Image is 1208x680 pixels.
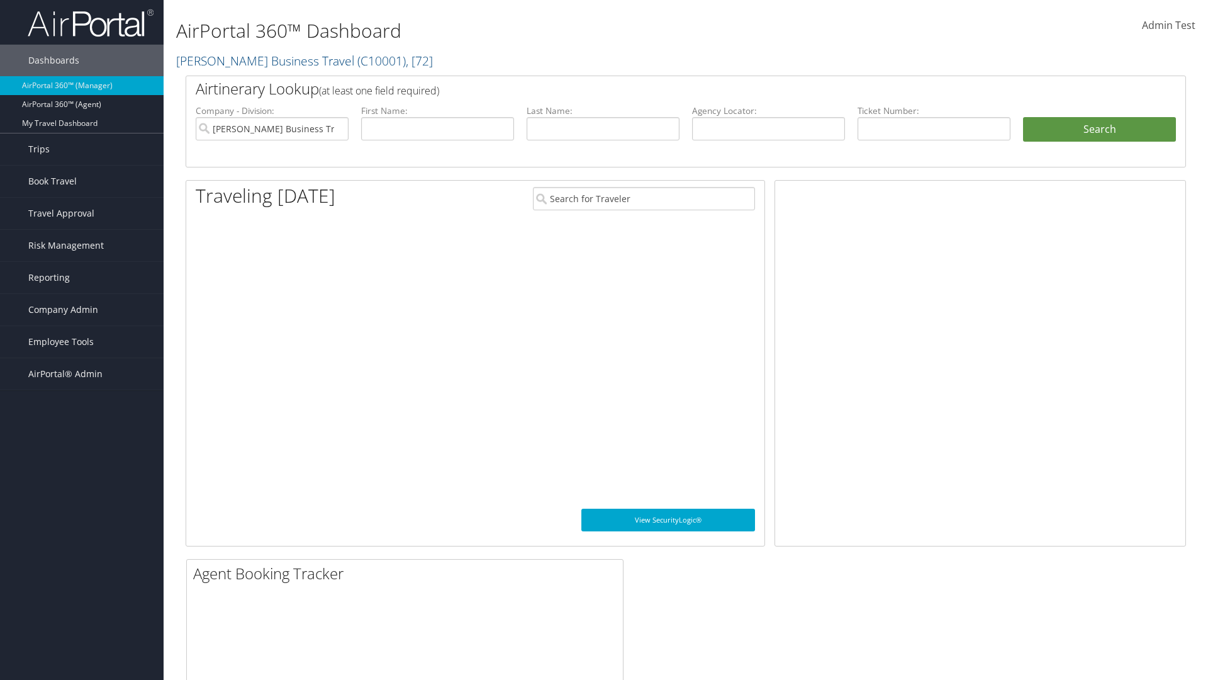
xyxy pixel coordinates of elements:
[28,198,94,229] span: Travel Approval
[533,187,755,210] input: Search for Traveler
[406,52,433,69] span: , [ 72 ]
[28,133,50,165] span: Trips
[28,294,98,326] span: Company Admin
[361,105,514,117] label: First Name:
[28,326,94,358] span: Employee Tools
[28,230,104,261] span: Risk Management
[28,166,77,197] span: Book Travel
[319,84,439,98] span: (at least one field required)
[28,8,154,38] img: airportal-logo.png
[196,78,1093,99] h2: Airtinerary Lookup
[858,105,1010,117] label: Ticket Number:
[1142,18,1195,32] span: Admin Test
[176,18,856,44] h1: AirPortal 360™ Dashboard
[527,105,679,117] label: Last Name:
[193,563,623,584] h2: Agent Booking Tracker
[1142,6,1195,45] a: Admin Test
[28,262,70,293] span: Reporting
[581,509,755,531] a: View SecurityLogic®
[357,52,406,69] span: ( C10001 )
[28,358,103,390] span: AirPortal® Admin
[692,105,845,117] label: Agency Locator:
[196,105,349,117] label: Company - Division:
[196,183,335,209] h1: Traveling [DATE]
[28,45,79,76] span: Dashboards
[1023,117,1176,142] button: Search
[176,52,433,69] a: [PERSON_NAME] Business Travel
